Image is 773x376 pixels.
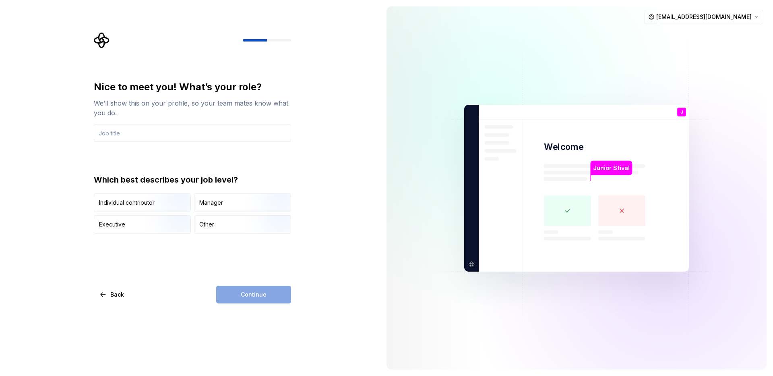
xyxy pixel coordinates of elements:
[94,98,291,118] div: We’ll show this on your profile, so your team mates know what you do.
[593,163,629,172] p: Junior Stival
[99,199,155,207] div: Individual contributor
[94,32,110,48] svg: Supernova Logo
[94,174,291,185] div: Which best describes your job level?
[656,13,752,21] span: [EMAIL_ADDRESS][DOMAIN_NAME]
[94,124,291,142] input: Job title
[199,199,223,207] div: Manager
[94,286,131,303] button: Back
[94,81,291,93] div: Nice to meet you! What’s your role?
[199,220,214,229] div: Other
[544,141,583,153] p: Welcome
[99,220,125,229] div: Executive
[110,291,124,299] span: Back
[645,10,763,24] button: [EMAIL_ADDRESS][DOMAIN_NAME]
[680,110,683,114] p: J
